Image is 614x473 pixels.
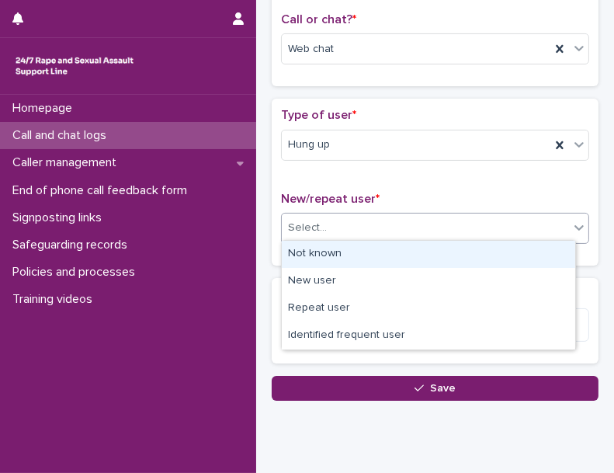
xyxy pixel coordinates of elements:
p: Training videos [6,292,105,307]
img: rhQMoQhaT3yELyF149Cw [12,50,137,82]
div: Select... [288,220,327,236]
span: Save [430,383,456,394]
p: End of phone call feedback form [6,183,199,198]
div: Identified frequent user [282,322,575,350]
p: Signposting links [6,210,114,225]
span: Call or chat? [281,13,356,26]
div: Not known [282,241,575,268]
span: Type of user [281,109,356,121]
span: New/repeat user [281,193,380,205]
span: Hung up [288,137,330,153]
p: Safeguarding records [6,238,140,252]
p: Call and chat logs [6,128,119,143]
p: Homepage [6,101,85,116]
div: Repeat user [282,295,575,322]
button: Save [272,376,598,401]
p: Caller management [6,155,129,170]
p: Policies and processes [6,265,147,280]
div: New user [282,268,575,295]
span: Web chat [288,41,334,57]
